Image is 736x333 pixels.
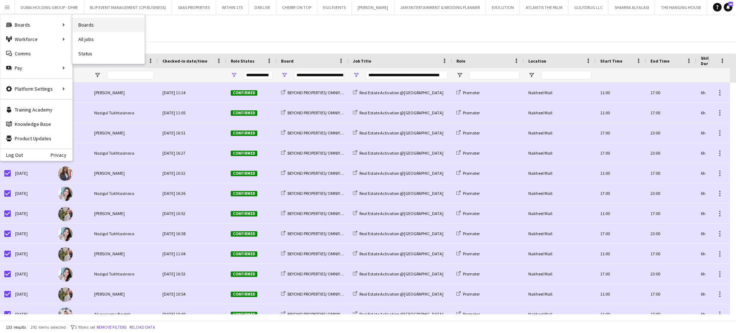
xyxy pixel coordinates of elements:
a: BEYOND PROPERTIES/ OMNIYAT [281,231,345,236]
button: WITHIN 175 [216,0,249,14]
span: Real Estate Activation @[GEOGRAPHIC_DATA] [359,231,443,236]
span: Promoter [463,251,480,256]
div: 11:00 [596,244,646,264]
span: BEYOND PROPERTIES/ OMNIYAT [287,311,345,317]
div: [DATE] [11,204,54,223]
div: Nakheel Mall [524,163,596,183]
span: [PERSON_NAME] [94,130,125,136]
span: Real Estate Activation @[GEOGRAPHIC_DATA] [359,191,443,196]
span: Promoter [463,191,480,196]
div: [DATE] 16:27 [162,143,222,163]
div: Nakheel Mall [524,204,596,223]
img: Yulia Morozova [58,247,73,261]
span: Nozigul Tukhtasinova [94,271,134,277]
span: 292 items selected [31,324,66,330]
a: Promoter [456,291,480,297]
a: BEYOND PROPERTIES/ OMNIYAT [281,150,345,156]
a: Promoter [456,90,480,95]
a: Promoter [456,191,480,196]
span: Role Status [231,58,254,64]
a: BEYOND PROPERTIES/ OMNIYAT [281,271,345,277]
span: BEYOND PROPERTIES/ OMNIYAT [287,231,345,236]
a: Promoter [456,150,480,156]
div: [DATE] [11,284,54,304]
img: Nozigul Tukhtasinova [58,227,73,241]
span: Real Estate Activation @[GEOGRAPHIC_DATA] [359,251,443,256]
div: Nakheel Mall [524,143,596,163]
div: 11:00 [596,103,646,123]
div: 17:00 [596,143,646,163]
div: 23:00 [646,264,696,284]
div: [DATE] 10:54 [162,284,222,304]
span: Nozigul Tukhtasinova [94,150,134,156]
a: Promoter [456,231,480,236]
div: 11:00 [596,284,646,304]
div: Nakheel Mall [524,244,596,264]
a: Real Estate Activation @[GEOGRAPHIC_DATA] [353,291,443,297]
div: [DATE] 16:58 [162,224,222,243]
button: Open Filter Menu [231,72,237,78]
span: Real Estate Activation @[GEOGRAPHIC_DATA] [359,130,443,136]
div: Pay [0,61,72,75]
img: Nozigul Tukhtasinova [58,187,73,201]
div: Nakheel Mall [524,123,596,143]
a: Promoter [456,170,480,176]
span: Real Estate Activation @[GEOGRAPHIC_DATA] [359,170,443,176]
div: [DATE] 16:51 [162,123,222,143]
a: Log Out [0,152,23,158]
span: Real Estate Activation @[GEOGRAPHIC_DATA] [359,150,443,156]
span: Real Estate Activation @[GEOGRAPHIC_DATA] [359,211,443,216]
button: BLIP EVENT MANAGEMENT (CPI BUSINESS) [84,0,172,14]
span: Promoter [463,211,480,216]
div: [DATE] 10:52 [162,204,222,223]
span: BEYOND PROPERTIES/ OMNIYAT [287,130,345,136]
a: Privacy [51,152,72,158]
div: 23:00 [646,183,696,203]
a: Real Estate Activation @[GEOGRAPHIC_DATA] [353,311,443,317]
span: BEYOND PROPERTIES/ OMNIYAT [287,170,345,176]
div: 17:00 [596,123,646,143]
span: Promoter [463,110,480,115]
span: Promoter [463,271,480,277]
div: 17:00 [646,304,696,324]
div: [DATE] 11:24 [162,83,222,102]
div: Nakheel Mall [524,264,596,284]
span: BEYOND PROPERTIES/ OMNIYAT [287,251,345,256]
div: Nakheel Mall [524,103,596,123]
span: Nozigul Tukhtasinova [94,110,134,115]
a: BEYOND PROPERTIES/ OMNIYAT [281,251,345,256]
span: Confirmed [231,251,257,257]
a: Comms [0,46,72,61]
div: 11:00 [596,163,646,183]
span: Promoter [463,170,480,176]
button: DXB LIVE [249,0,276,14]
a: Promoter [456,251,480,256]
a: BEYOND PROPERTIES/ OMNIYAT [281,90,345,95]
a: Knowledge Base [0,117,72,131]
div: Nakheel Mall [524,304,596,324]
span: 3 filters set [75,324,95,330]
span: BEYOND PROPERTIES/ OMNIYAT [287,191,345,196]
a: 40 [724,3,732,12]
div: 17:00 [596,224,646,243]
div: [DATE] [11,264,54,284]
button: EVOLUTION [486,0,520,14]
input: Name Filter Input [107,71,154,79]
span: Nozigul Tukhtasinova [94,191,134,196]
a: Promoter [456,130,480,136]
a: Real Estate Activation @[GEOGRAPHIC_DATA] [353,110,443,115]
div: [DATE] 16:53 [162,264,222,284]
button: Open Filter Menu [456,72,463,78]
div: Nakheel Mall [524,83,596,102]
div: [DATE] 10:32 [162,163,222,183]
div: 17:00 [646,103,696,123]
a: Real Estate Activation @[GEOGRAPHIC_DATA] [353,191,443,196]
a: BEYOND PROPERTIES/ OMNIYAT [281,170,345,176]
a: All jobs [73,32,144,46]
button: Remove filters [95,323,128,331]
span: Real Estate Activation @[GEOGRAPHIC_DATA] [359,291,443,297]
div: 17:00 [646,163,696,183]
a: Promoter [456,110,480,115]
span: BEYOND PROPERTIES/ OMNIYAT [287,150,345,156]
span: Confirmed [231,312,257,317]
